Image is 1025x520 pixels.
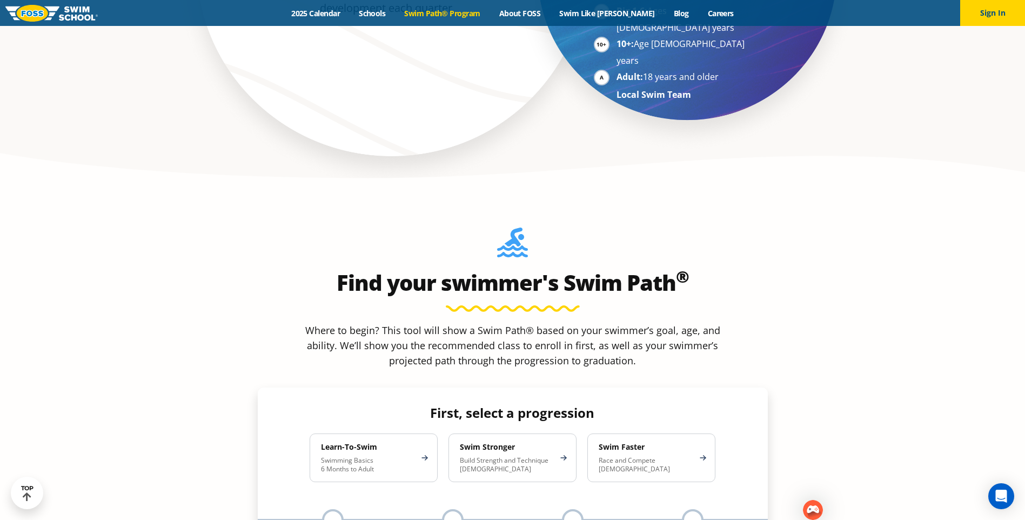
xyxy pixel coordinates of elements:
[617,36,749,68] li: Age [DEMOGRAPHIC_DATA] years
[617,69,749,86] li: 18 years and older
[599,442,693,452] h4: Swim Faster
[676,265,689,288] sup: ®
[321,442,416,452] h4: Learn-To-Swim
[617,89,691,101] strong: Local Swim Team
[698,8,743,18] a: Careers
[21,485,34,502] div: TOP
[282,8,350,18] a: 2025 Calendar
[5,5,98,22] img: FOSS Swim School Logo
[617,38,634,50] strong: 10+:
[301,323,725,368] p: Where to begin? This tool will show a Swim Path® based on your swimmer’s goal, age, and ability. ...
[490,8,550,18] a: About FOSS
[988,483,1014,509] div: Open Intercom Messenger
[321,456,416,474] p: Swimming Basics 6 Months to Adult
[550,8,665,18] a: Swim Like [PERSON_NAME]
[664,8,698,18] a: Blog
[460,442,554,452] h4: Swim Stronger
[460,456,554,474] p: Build Strength and Technique [DEMOGRAPHIC_DATA]
[599,456,693,474] p: Race and Compete [DEMOGRAPHIC_DATA]
[497,228,528,264] img: Foss-Location-Swimming-Pool-Person.svg
[258,270,768,296] h2: Find your swimmer's Swim Path
[617,71,643,83] strong: Adult:
[301,405,724,421] h4: First, select a progression
[350,8,395,18] a: Schools
[395,8,490,18] a: Swim Path® Program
